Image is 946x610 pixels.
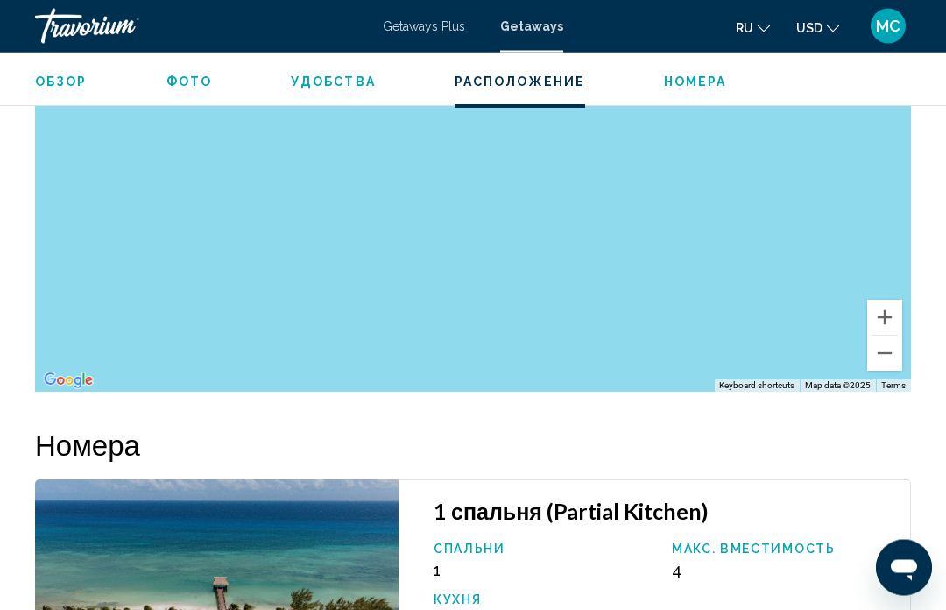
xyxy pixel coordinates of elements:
[865,8,911,45] button: User Menu
[736,21,753,35] span: ru
[35,74,88,89] span: Обзор
[500,19,563,33] a: Getaways
[805,381,871,391] span: Map data ©2025
[166,74,212,89] span: Фото
[672,562,681,580] span: 4
[455,74,585,89] span: Расположение
[434,499,893,525] h3: 1 спальня (Partial Kitchen)
[166,74,212,89] button: Фото
[291,74,376,89] span: Удобства
[867,301,902,336] button: Zoom in
[719,380,794,393] button: Keyboard shortcuts
[434,543,654,557] p: Спальни
[664,74,727,89] button: Номера
[664,74,727,89] span: Номера
[35,74,88,89] button: Обзор
[455,74,585,89] button: Расположение
[39,370,97,393] img: Google
[383,19,465,33] a: Getaways Plus
[672,543,893,557] p: Макс. вместимость
[35,9,365,44] a: Travorium
[35,428,911,463] h2: Номера
[736,15,770,40] button: Change language
[434,593,654,607] p: Кухня
[291,74,376,89] button: Удобства
[867,337,902,372] button: Zoom out
[881,381,906,391] a: Terms (opens in new tab)
[876,18,900,35] span: MC
[39,370,97,393] a: Open this area in Google Maps (opens a new window)
[796,21,822,35] span: USD
[876,540,932,596] iframe: Button to launch messaging window
[796,15,839,40] button: Change currency
[434,562,441,580] span: 1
